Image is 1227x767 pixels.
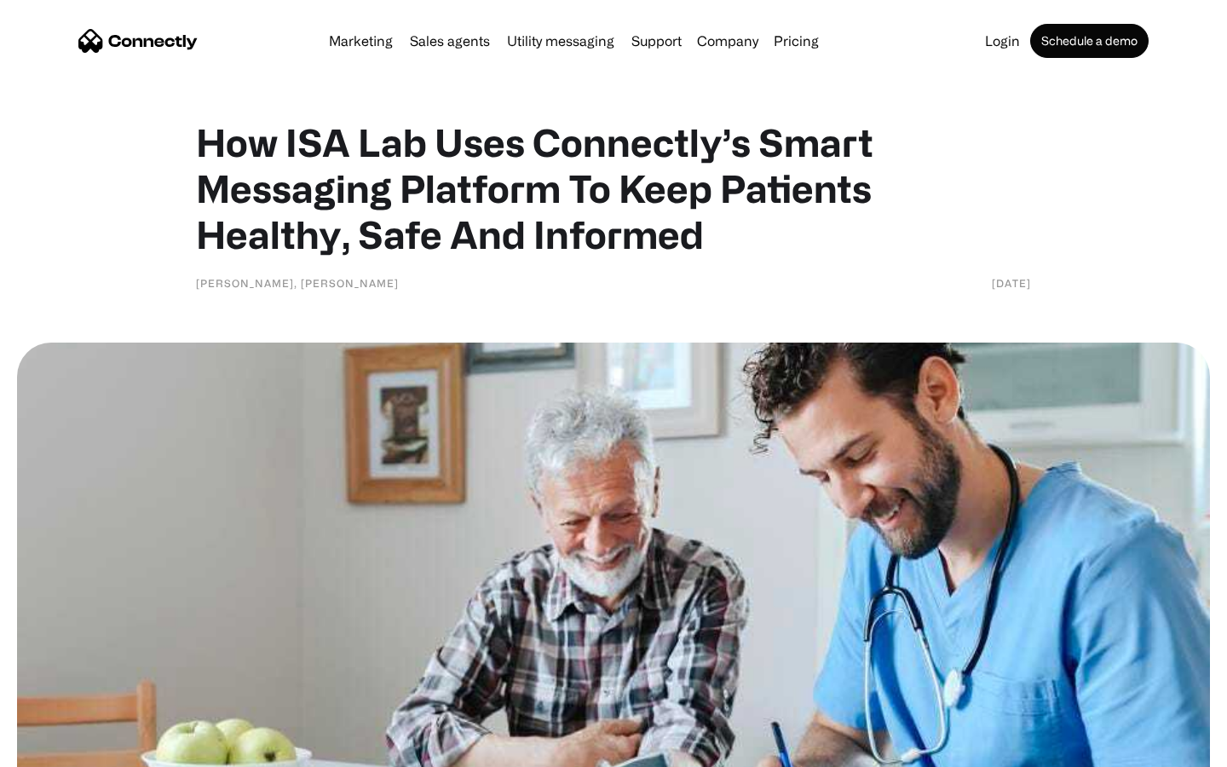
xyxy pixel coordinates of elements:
[625,34,688,48] a: Support
[767,34,826,48] a: Pricing
[196,274,399,291] div: [PERSON_NAME], [PERSON_NAME]
[1030,24,1149,58] a: Schedule a demo
[403,34,497,48] a: Sales agents
[697,29,758,53] div: Company
[322,34,400,48] a: Marketing
[500,34,621,48] a: Utility messaging
[196,119,1031,257] h1: How ISA Lab Uses Connectly’s Smart Messaging Platform To Keep Patients Healthy, Safe And Informed
[978,34,1027,48] a: Login
[34,737,102,761] ul: Language list
[17,737,102,761] aside: Language selected: English
[992,274,1031,291] div: [DATE]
